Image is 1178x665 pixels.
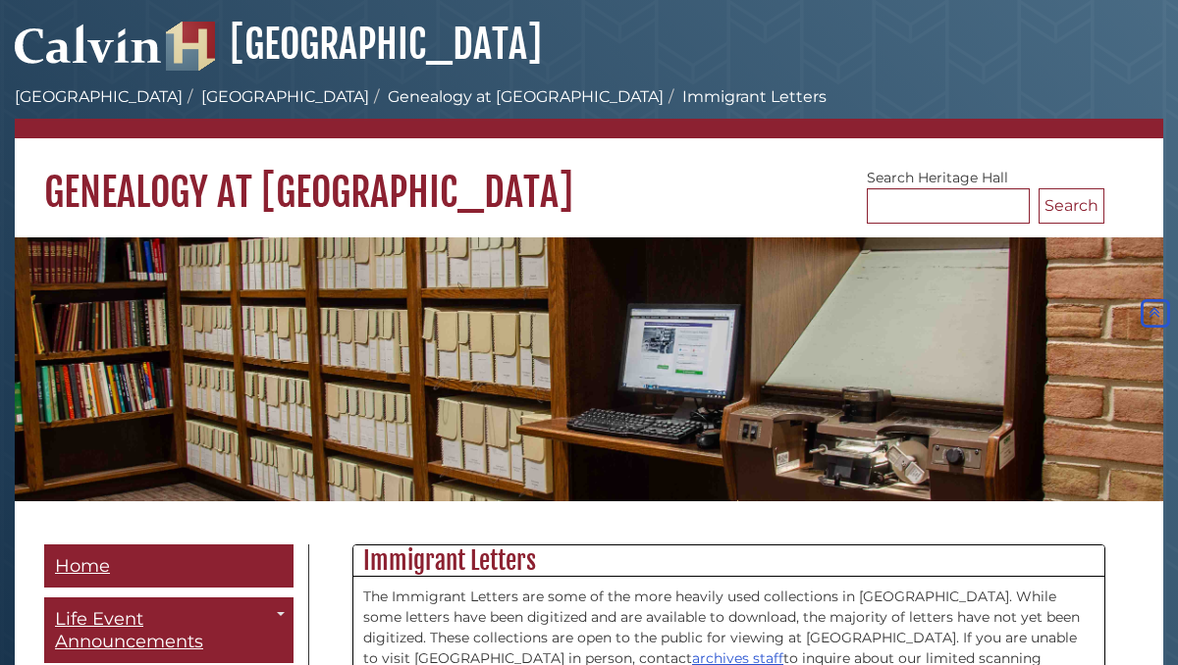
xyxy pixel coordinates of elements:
li: Immigrant Letters [664,85,827,109]
a: Home [44,544,294,588]
img: Calvin [15,16,162,71]
a: Genealogy at [GEOGRAPHIC_DATA] [388,87,664,106]
a: Back to Top [1137,304,1173,322]
a: Life Event Announcements [44,597,294,663]
a: [GEOGRAPHIC_DATA] [166,20,542,69]
h2: Immigrant Letters [353,545,1104,577]
span: Home [55,555,110,577]
a: Calvin University [15,45,162,63]
span: Life Event Announcements [55,608,203,652]
button: Search [1039,188,1104,224]
nav: breadcrumb [15,85,1163,138]
img: Hekman Library Logo [166,22,215,71]
a: [GEOGRAPHIC_DATA] [201,87,369,106]
h1: Genealogy at [GEOGRAPHIC_DATA] [15,138,1163,217]
a: [GEOGRAPHIC_DATA] [15,87,183,106]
